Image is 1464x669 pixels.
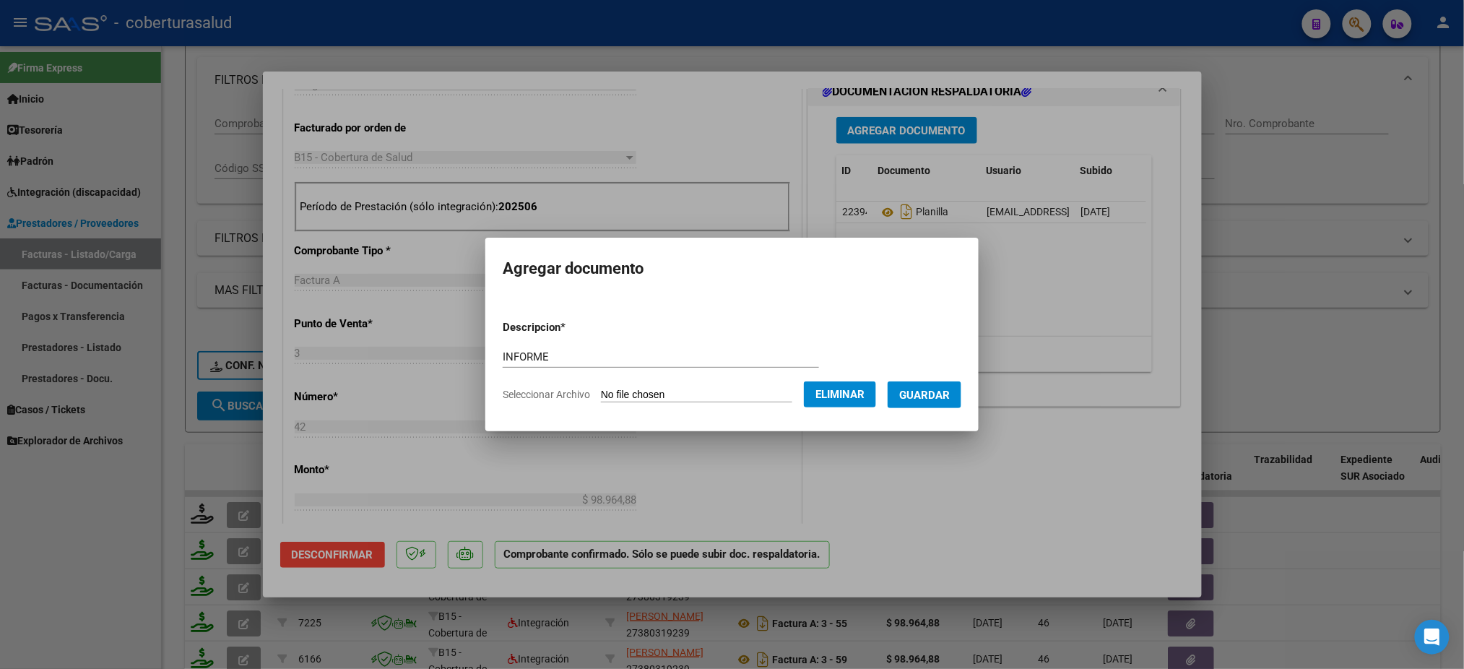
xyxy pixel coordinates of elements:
div: Open Intercom Messenger [1415,620,1450,655]
span: Eliminar [815,388,865,401]
span: Seleccionar Archivo [503,389,590,400]
h2: Agregar documento [503,255,961,282]
span: Guardar [899,389,950,402]
button: Guardar [888,381,961,408]
p: Descripcion [503,319,641,336]
button: Eliminar [804,381,876,407]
